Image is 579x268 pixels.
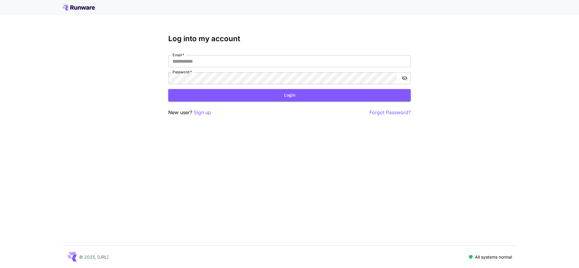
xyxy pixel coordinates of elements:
[370,109,411,116] button: Forgot Password?
[475,254,512,260] p: All systems normal
[172,69,192,74] label: Password
[168,35,411,43] h3: Log into my account
[168,109,211,116] p: New user?
[79,254,109,260] p: © 2025, [URL]
[168,89,411,101] button: Login
[399,73,410,84] button: toggle password visibility
[172,52,184,58] label: Email
[194,109,211,116] button: Sign up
